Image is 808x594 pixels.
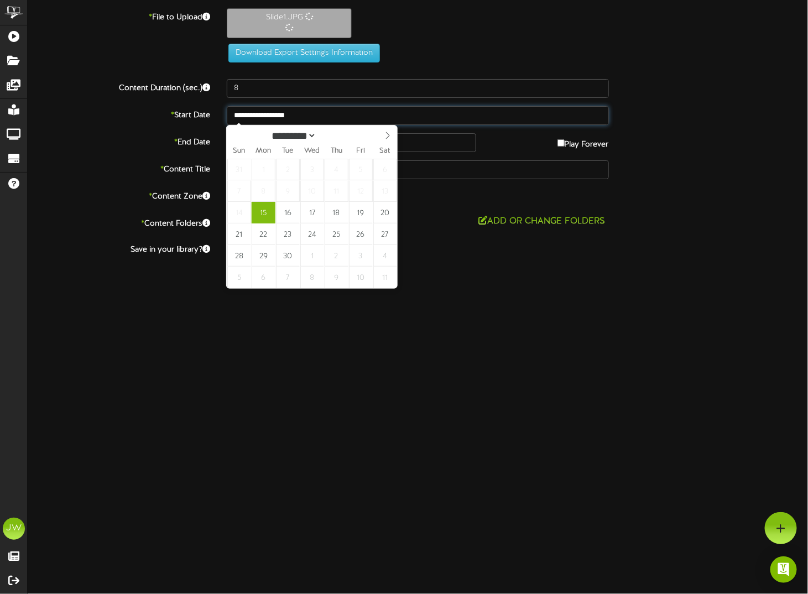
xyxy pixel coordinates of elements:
span: September 26, 2025 [349,223,373,245]
label: Play Forever [557,133,609,150]
label: Content Zone [19,187,218,202]
span: September 6, 2025 [373,159,397,180]
span: October 8, 2025 [300,267,324,288]
input: Year [316,130,356,142]
span: October 11, 2025 [373,267,397,288]
span: October 1, 2025 [300,245,324,267]
span: September 10, 2025 [300,180,324,202]
span: September 5, 2025 [349,159,373,180]
span: October 10, 2025 [349,267,373,288]
input: Play Forever [557,139,565,147]
span: Tue [275,148,300,155]
span: October 5, 2025 [227,267,251,288]
span: September 4, 2025 [325,159,348,180]
span: September 28, 2025 [227,245,251,267]
span: Mon [251,148,275,155]
span: September 13, 2025 [373,180,397,202]
span: September 24, 2025 [300,223,324,245]
label: Content Title [19,160,218,175]
span: September 11, 2025 [325,180,348,202]
button: Download Export Settings Information [228,44,380,62]
span: September 20, 2025 [373,202,397,223]
span: September 17, 2025 [300,202,324,223]
span: Thu [324,148,348,155]
span: October 7, 2025 [276,267,300,288]
span: October 2, 2025 [325,245,348,267]
span: August 31, 2025 [227,159,251,180]
span: September 19, 2025 [349,202,373,223]
span: September 25, 2025 [325,223,348,245]
span: September 14, 2025 [227,202,251,223]
span: Sun [227,148,251,155]
span: September 21, 2025 [227,223,251,245]
span: Sat [373,148,397,155]
span: September 16, 2025 [276,202,300,223]
span: September 3, 2025 [300,159,324,180]
span: October 6, 2025 [252,267,275,288]
label: Start Date [19,106,218,121]
a: Download Export Settings Information [223,49,380,57]
button: Add or Change Folders [476,215,609,228]
span: October 4, 2025 [373,245,397,267]
span: September 2, 2025 [276,159,300,180]
div: JW [3,518,25,540]
span: September 15, 2025 [252,202,275,223]
span: Wed [300,148,324,155]
span: September 12, 2025 [349,180,373,202]
div: Open Intercom Messenger [770,556,797,583]
input: Title of this Content [227,160,609,179]
label: File to Upload [19,8,218,23]
span: September 9, 2025 [276,180,300,202]
span: October 3, 2025 [349,245,373,267]
span: September 23, 2025 [276,223,300,245]
span: September 27, 2025 [373,223,397,245]
span: September 7, 2025 [227,180,251,202]
label: Content Folders [19,215,218,230]
span: October 9, 2025 [325,267,348,288]
span: September 29, 2025 [252,245,275,267]
span: September 1, 2025 [252,159,275,180]
label: Content Duration (sec.) [19,79,218,94]
span: September 30, 2025 [276,245,300,267]
label: Save in your library? [19,241,218,256]
label: End Date [19,133,218,148]
span: September 8, 2025 [252,180,275,202]
span: Fri [348,148,373,155]
span: September 18, 2025 [325,202,348,223]
span: September 22, 2025 [252,223,275,245]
